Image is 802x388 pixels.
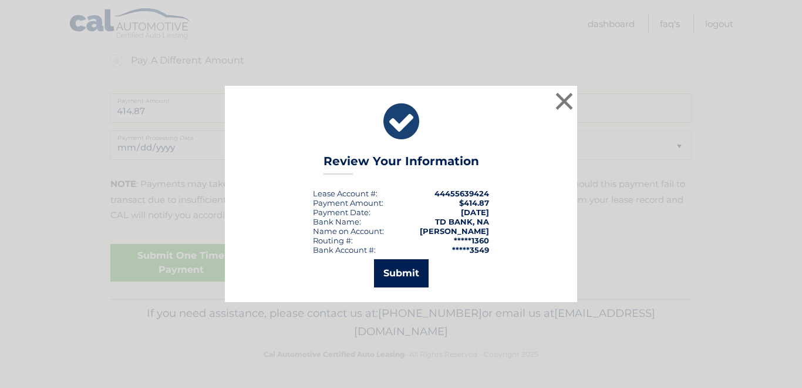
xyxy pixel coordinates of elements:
div: : [313,208,370,217]
span: Payment Date [313,208,369,217]
strong: [PERSON_NAME] [420,226,489,236]
strong: 44455639424 [434,189,489,198]
div: Lease Account #: [313,189,378,198]
div: Routing #: [313,236,353,245]
div: Bank Account #: [313,245,376,255]
h3: Review Your Information [324,154,479,175]
div: Name on Account: [313,226,384,236]
strong: TD BANK, NA [435,217,489,226]
button: Submit [374,259,429,287]
div: Payment Amount: [313,198,383,208]
button: × [552,89,576,113]
span: $414.87 [459,198,489,208]
div: Bank Name: [313,217,361,226]
span: [DATE] [461,208,489,217]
